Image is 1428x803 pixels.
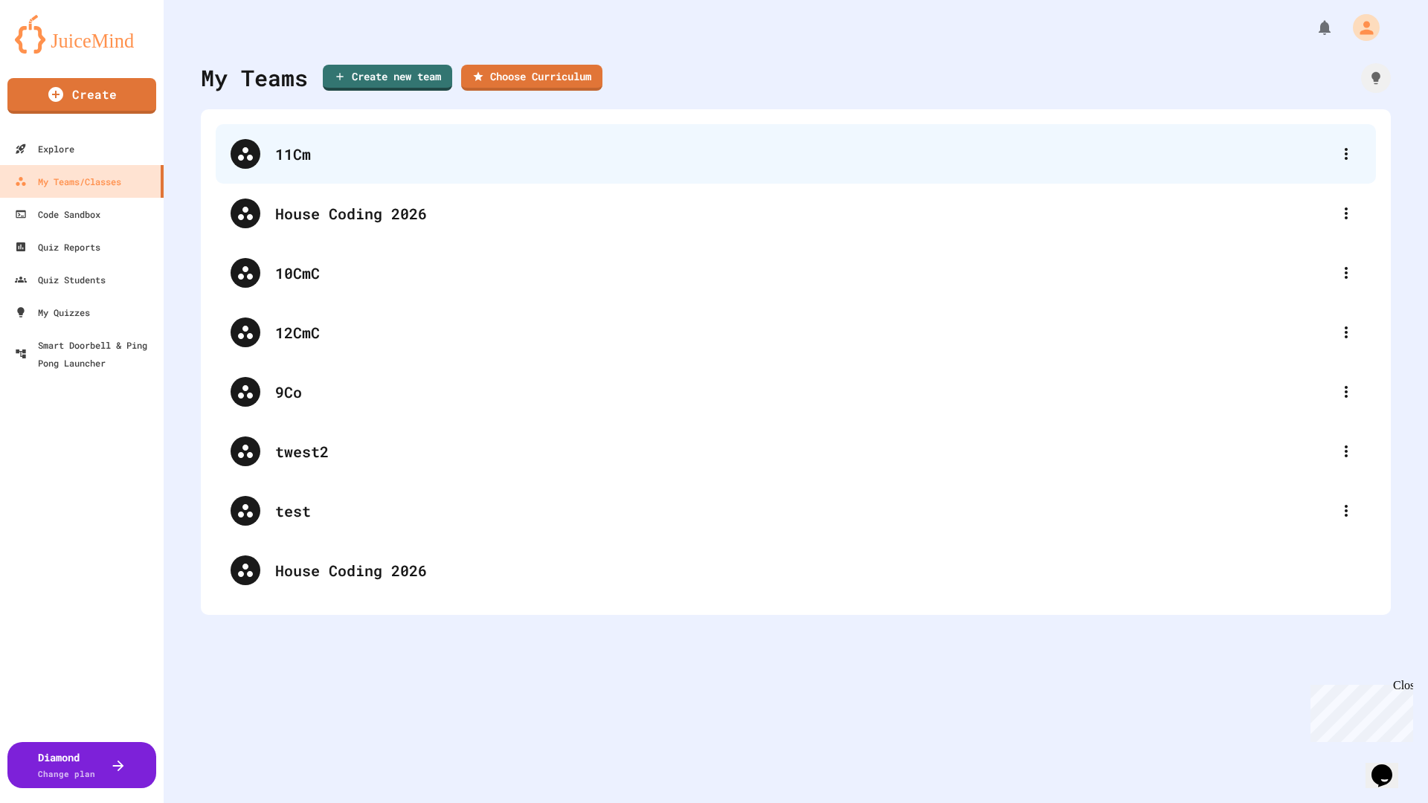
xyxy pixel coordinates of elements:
div: Diamond [38,749,95,781]
div: 9Co [275,381,1331,403]
img: logo-orange.svg [15,15,149,54]
div: Quiz Reports [15,238,100,256]
button: DiamondChange plan [7,742,156,788]
div: Smart Doorbell & Ping Pong Launcher [15,336,158,372]
a: Create [7,78,156,114]
div: Code Sandbox [15,205,100,223]
div: My Quizzes [15,303,90,321]
div: My Teams [201,61,308,94]
div: House Coding 2026 [216,541,1376,600]
div: Explore [15,140,74,158]
div: House Coding 2026 [216,184,1376,243]
div: 11Cm [216,124,1376,184]
div: My Account [1337,10,1383,45]
div: Chat with us now!Close [6,6,103,94]
div: Quiz Students [15,271,106,288]
div: 9Co [216,362,1376,422]
div: 10CmC [216,243,1376,303]
span: Change plan [38,768,95,779]
div: How it works [1361,63,1391,93]
div: twest2 [216,422,1376,481]
iframe: chat widget [1366,744,1413,788]
a: Create new team [323,65,452,91]
div: My Teams/Classes [15,172,121,190]
div: test [275,500,1331,522]
a: Choose Curriculum [461,65,602,91]
div: House Coding 2026 [275,559,1361,581]
div: House Coding 2026 [275,202,1331,225]
div: twest2 [275,440,1331,462]
iframe: chat widget [1305,679,1413,742]
div: 12CmC [216,303,1376,362]
div: 10CmC [275,262,1331,284]
div: 12CmC [275,321,1331,344]
div: 11Cm [275,143,1331,165]
div: test [216,481,1376,541]
div: My Notifications [1288,15,1337,40]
